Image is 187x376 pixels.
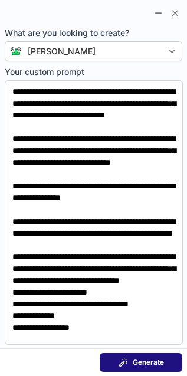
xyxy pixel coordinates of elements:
div: [PERSON_NAME] [28,45,96,57]
span: Your custom prompt [5,66,183,78]
img: Connie from ContactOut [5,47,22,56]
span: Generate [133,358,164,367]
span: What are you looking to create? [5,27,182,39]
textarea: Your custom prompt [5,80,183,345]
button: Generate [100,353,182,372]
